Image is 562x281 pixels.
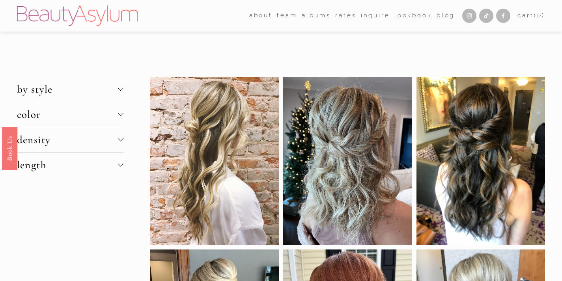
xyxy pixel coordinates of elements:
[277,10,297,21] span: team
[17,77,123,102] button: by style
[17,83,118,96] span: by style
[249,10,273,21] span: about
[335,10,356,22] a: Rates
[537,12,542,19] span: 0
[394,10,432,22] a: Lookbook
[17,108,118,121] span: color
[17,6,138,26] img: Beauty Asylum | Bridal Hair &amp; Makeup Charlotte &amp; Atlanta
[534,12,545,19] span: ( )
[517,10,545,21] a: 0 items in cart
[479,9,493,23] a: TikTok
[302,10,331,22] a: albums
[361,10,390,22] a: Inquire
[17,102,123,127] button: color
[17,158,118,171] span: length
[249,10,273,22] a: folder dropdown
[462,9,476,23] a: Instagram
[437,10,455,22] a: Blog
[17,127,123,152] button: density
[496,9,510,23] a: Facebook
[277,10,297,22] a: folder dropdown
[17,133,118,146] span: density
[17,153,123,177] button: length
[2,127,17,169] a: Book Us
